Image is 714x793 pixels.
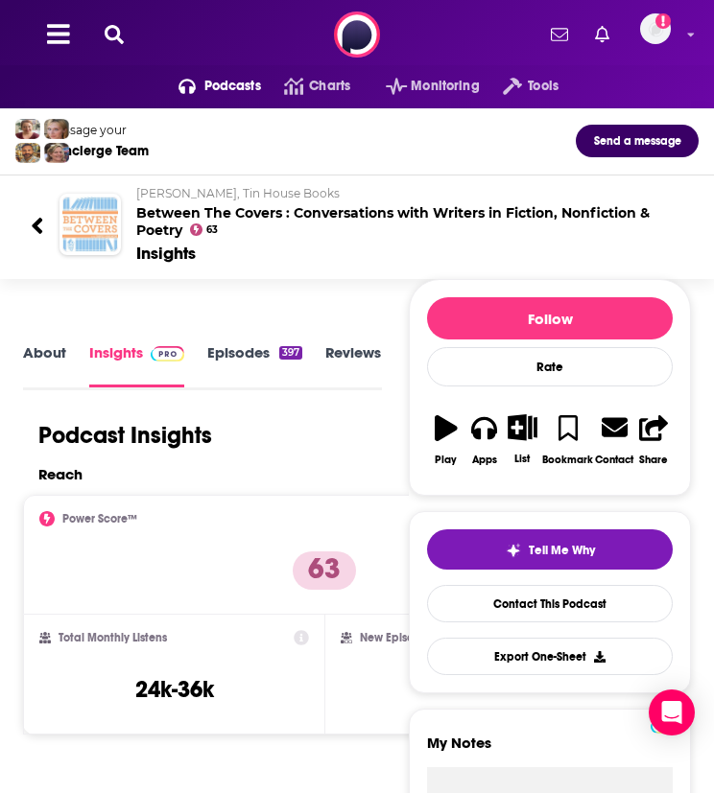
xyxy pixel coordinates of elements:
[151,346,184,362] img: Podchaser Pro
[427,297,673,339] button: Follow
[480,71,559,102] button: open menu
[62,197,118,252] img: Between The Covers : Conversations with Writers in Fiction, Nonfiction & Poetry
[529,543,595,558] span: Tell Me Why
[62,512,137,525] h2: Power Score™
[640,13,671,44] span: Logged in as OneWorldLit
[576,125,699,157] button: Send a message
[504,402,542,477] button: List
[542,454,593,466] div: Bookmark
[472,454,497,466] div: Apps
[427,638,673,675] button: Export One-Sheet
[427,529,673,570] button: tell me why sparkleTell Me Why
[595,453,633,466] div: Contact
[136,186,683,239] h2: Between The Covers : Conversations with Writers in Fiction, Nonfiction & Poetry
[465,402,504,478] button: Apps
[207,343,302,386] a: Episodes397
[293,551,356,590] p: 63
[634,402,673,478] button: Share
[594,402,634,478] a: Contact
[363,71,480,102] button: open menu
[435,454,457,466] div: Play
[655,13,671,29] svg: Add a profile image
[639,454,668,466] div: Share
[411,73,479,100] span: Monitoring
[360,631,465,644] h2: New Episode Listens
[204,73,261,100] span: Podcasts
[135,675,214,704] h3: 24k-36k
[38,421,212,450] h1: Podcast Insights
[89,343,184,386] a: InsightsPodchaser Pro
[47,123,149,137] div: Message your
[44,143,69,163] img: Barbara Profile
[155,71,261,102] button: open menu
[427,734,673,767] label: My Notes
[427,585,673,622] a: Contact This Podcast
[23,343,66,386] a: About
[206,226,218,234] span: 63
[261,71,350,102] a: Charts
[427,347,673,386] div: Rate
[59,631,167,644] h2: Total Monthly Listens
[38,465,83,483] h2: Reach
[543,18,576,51] a: Show notifications dropdown
[136,243,196,264] div: Insights
[44,119,69,139] img: Jules Profile
[506,543,521,558] img: tell me why sparkle
[15,119,40,139] img: Sydney Profile
[325,343,400,386] a: Reviews1
[136,186,340,200] span: [PERSON_NAME], Tin House Books
[640,13,671,44] img: User Profile
[427,402,465,478] button: Play
[649,689,695,735] div: Open Intercom Messenger
[15,143,40,163] img: Jon Profile
[309,73,350,100] span: Charts
[47,143,149,159] div: Concierge Team
[587,18,617,51] a: Show notifications dropdown
[640,13,682,56] a: Logged in as OneWorldLit
[541,402,594,478] button: Bookmark
[514,453,530,465] div: List
[334,12,380,58] img: Podchaser - Follow, Share and Rate Podcasts
[528,73,559,100] span: Tools
[279,346,302,360] div: 397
